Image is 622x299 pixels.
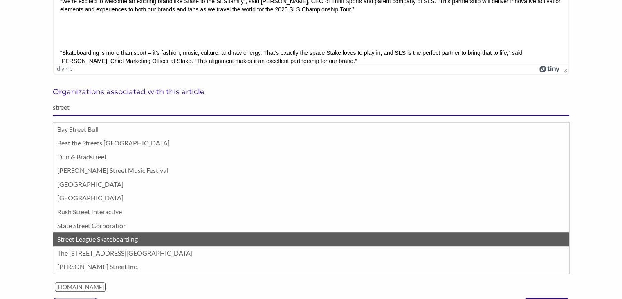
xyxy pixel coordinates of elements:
[539,66,560,72] a: Powered by Tiny
[57,248,565,258] p: The [STREET_ADDRESS][GEOGRAPHIC_DATA]
[57,138,565,148] p: Beat the Streets [GEOGRAPHIC_DATA]
[7,91,508,106] span: “We’re excited to welcome an exciting brand like Stake to the SLS family”, said [PERSON_NAME], CE...
[57,193,565,203] p: [GEOGRAPHIC_DATA]
[57,234,565,245] p: Street League Skateboarding
[560,64,568,74] div: Press the Up and Down arrow keys to resize the editor.
[7,39,507,54] span: To round out the partnership, [PERSON_NAME] will also be the presenting rights partner of the ann...
[57,152,565,162] p: Dun & Bradstreet
[70,66,73,72] div: p
[57,124,565,135] p: Bay Street Bull
[66,66,68,72] div: ›
[57,206,565,217] p: Rush Street Interactive
[57,179,565,190] p: [GEOGRAPHIC_DATA]
[53,87,569,96] h6: Organizations associated with this article
[57,261,565,272] p: [PERSON_NAME] Street Inc.
[7,143,469,157] span: “Skateboarding is more than sport – it’s fashion, music, culture, and raw energy. That’s exactly ...
[57,220,565,231] p: State Street Corporation
[57,66,64,72] div: div
[53,100,569,116] input: Enter an organization
[57,165,565,176] p: [PERSON_NAME] Street Music Festival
